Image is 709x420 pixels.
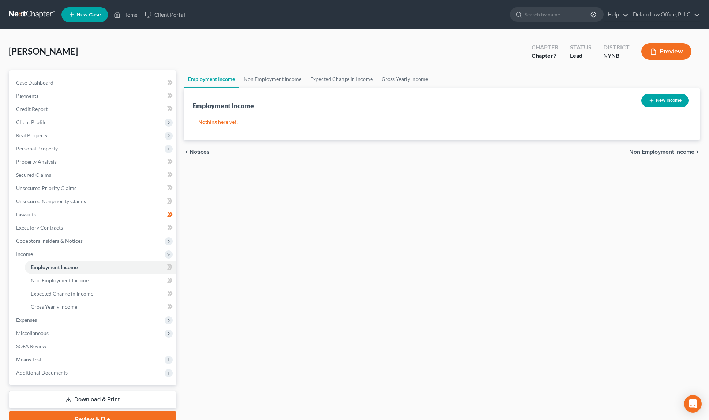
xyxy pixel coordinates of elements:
[31,304,77,310] span: Gross Yearly Income
[532,43,558,52] div: Chapter
[604,8,629,21] a: Help
[25,287,176,300] a: Expected Change in Income
[110,8,141,21] a: Home
[532,52,558,60] div: Chapter
[10,103,176,116] a: Credit Report
[16,93,38,99] span: Payments
[684,395,702,413] div: Open Intercom Messenger
[9,46,78,56] span: [PERSON_NAME]
[141,8,189,21] a: Client Portal
[192,101,254,110] div: Employment Income
[629,149,694,155] span: Non Employment Income
[16,343,46,349] span: SOFA Review
[16,119,46,125] span: Client Profile
[25,261,176,274] a: Employment Income
[641,94,689,107] button: New Income
[16,159,57,165] span: Property Analysis
[16,79,53,86] span: Case Dashboard
[9,391,176,408] a: Download & Print
[553,52,556,59] span: 7
[76,12,101,18] span: New Case
[570,52,592,60] div: Lead
[603,52,630,60] div: NYNB
[16,317,37,323] span: Expenses
[31,264,78,270] span: Employment Income
[16,369,68,376] span: Additional Documents
[694,149,700,155] i: chevron_right
[31,277,89,283] span: Non Employment Income
[10,168,176,182] a: Secured Claims
[16,132,48,138] span: Real Property
[25,274,176,287] a: Non Employment Income
[570,43,592,52] div: Status
[184,149,210,155] button: chevron_left Notices
[25,300,176,313] a: Gross Yearly Income
[16,251,33,257] span: Income
[16,185,76,191] span: Unsecured Priority Claims
[16,172,51,178] span: Secured Claims
[184,149,190,155] i: chevron_left
[16,238,83,244] span: Codebtors Insiders & Notices
[525,8,592,21] input: Search by name...
[10,182,176,195] a: Unsecured Priority Claims
[10,221,176,234] a: Executory Contracts
[629,149,700,155] button: Non Employment Income chevron_right
[10,340,176,353] a: SOFA Review
[190,149,210,155] span: Notices
[306,70,377,88] a: Expected Change in Income
[10,76,176,89] a: Case Dashboard
[16,106,48,112] span: Credit Report
[16,145,58,152] span: Personal Property
[198,118,686,126] p: Nothing here yet!
[10,208,176,221] a: Lawsuits
[31,290,93,297] span: Expected Change in Income
[10,155,176,168] a: Property Analysis
[10,89,176,103] a: Payments
[603,43,630,52] div: District
[10,195,176,208] a: Unsecured Nonpriority Claims
[377,70,432,88] a: Gross Yearly Income
[16,330,49,336] span: Miscellaneous
[16,198,86,204] span: Unsecured Nonpriority Claims
[16,211,36,218] span: Lawsuits
[641,43,691,60] button: Preview
[184,70,239,88] a: Employment Income
[239,70,306,88] a: Non Employment Income
[16,356,41,363] span: Means Test
[16,224,63,231] span: Executory Contracts
[629,8,700,21] a: Delain Law Office, PLLC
